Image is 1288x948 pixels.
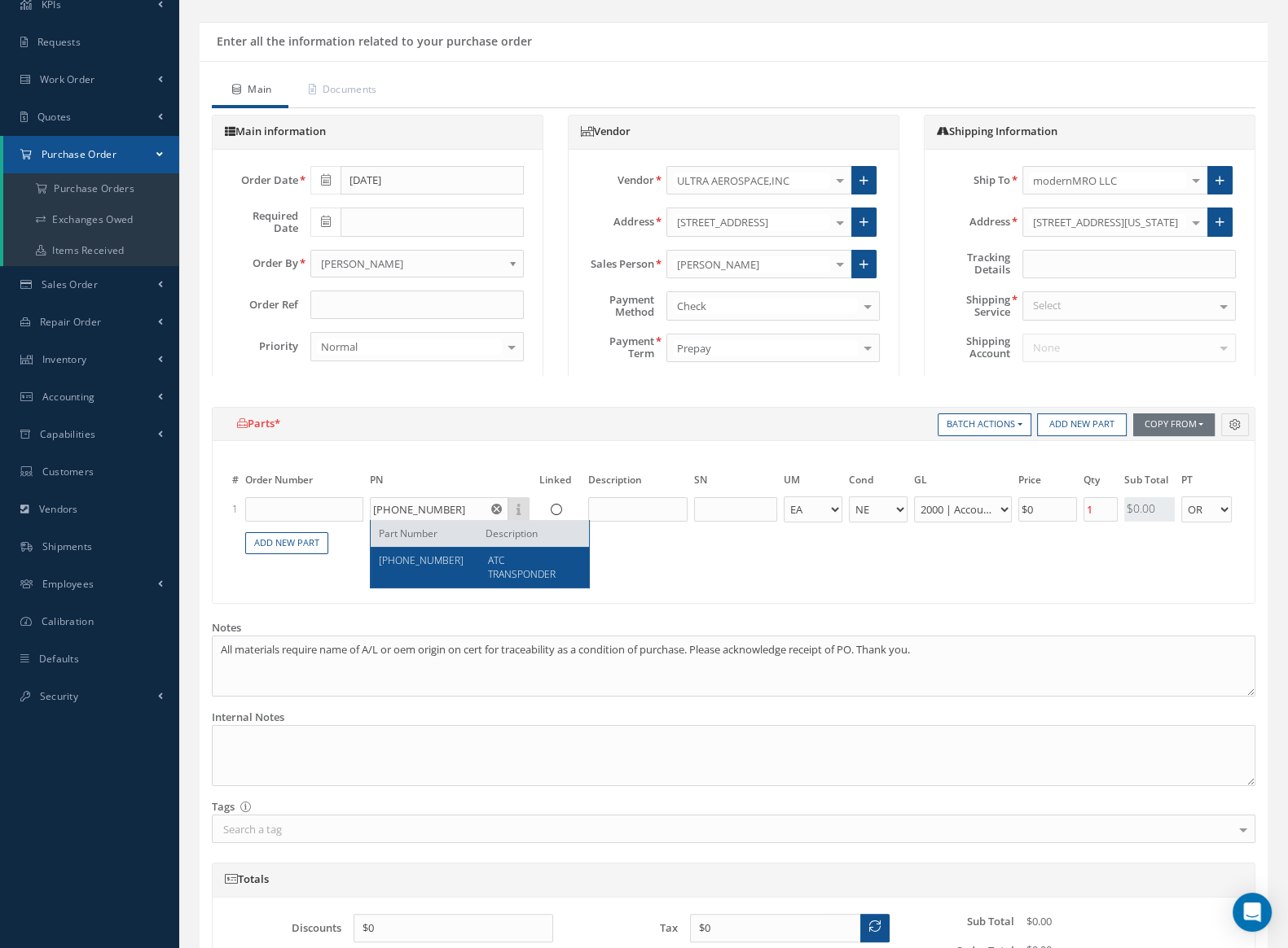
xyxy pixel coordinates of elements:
[40,427,96,441] span: Capabilities
[219,299,298,311] label: Order Ref
[3,204,179,235] a: Exchanges Owed
[212,74,288,108] a: Main
[911,457,1015,494] th: GL
[673,214,830,230] span: [STREET_ADDRESS]
[42,147,116,161] span: Purchase Order
[229,495,242,525] td: 1
[219,340,298,352] label: Priority
[846,457,911,494] th: Cond
[673,298,858,314] span: Check
[1026,914,1052,928] span: $0.00
[1124,497,1175,522] div: $0.00
[379,526,474,540] div: Part Number
[1037,413,1127,436] button: Add New Part
[575,216,654,228] label: Address
[575,174,654,186] label: Vendor
[673,256,830,273] span: [PERSON_NAME]
[1233,893,1272,932] div: Open Intercom Messenger
[1121,457,1178,494] th: Sub Total
[673,340,858,356] span: Prepay
[212,711,284,723] label: Internal Notes
[3,173,179,204] a: Purchase Orders
[37,35,81,49] span: Requests
[288,74,393,108] a: Documents
[1133,413,1215,436] button: Copy From
[488,497,508,522] button: Reset
[40,72,95,86] span: Work Order
[1029,298,1062,314] span: Select
[585,457,691,494] th: Description
[225,873,1242,886] h5: Totals
[42,465,95,478] span: Customers
[3,235,179,266] a: Items Received
[575,335,654,360] label: Payment Term
[212,622,241,634] label: Notes
[931,335,1010,360] label: Shipping Account
[491,504,502,514] svg: Reset
[219,257,298,269] label: Order By
[242,457,367,494] th: Order Number
[229,922,341,934] label: Discounts
[225,125,530,138] h5: Main information
[575,294,654,318] label: Payment Method
[40,689,78,703] span: Security
[321,254,503,273] span: [PERSON_NAME]
[3,136,179,173] a: Purchase Order
[1029,214,1186,230] span: [STREET_ADDRESS][US_STATE]
[931,216,1010,228] label: Address
[212,29,532,49] h5: Enter all the information related to your purchase order
[237,417,925,430] h5: Parts
[42,577,95,591] span: Employees
[39,652,79,666] span: Defaults
[42,277,98,291] span: Sales Order
[37,110,72,124] span: Quotes
[219,210,298,234] label: Required Date
[565,922,678,934] label: Tax
[1080,457,1121,494] th: Qty
[245,532,328,554] a: Add New Part
[780,457,846,494] th: UM
[938,413,1255,436] div: Button group with nested dropdown
[938,413,1031,436] button: Batch Actions
[219,174,298,186] label: Order Date
[39,502,78,516] span: Vendors
[229,457,242,494] th: #
[219,822,282,838] span: Search a tag
[42,352,87,366] span: Inventory
[40,315,102,329] span: Repair Order
[1029,173,1186,189] span: modernMRO LLC
[581,125,886,138] h5: Vendor
[539,499,582,519] span: This Part is not linked to a work order part or a sales order part
[1015,457,1080,494] th: Price
[473,526,581,540] div: Description
[1178,457,1235,494] th: PT
[937,125,1242,138] h5: Shipping Information
[42,390,95,404] span: Accounting
[902,915,1014,928] label: Sub Total
[931,294,1010,318] label: Shipping Service
[379,553,464,567] span: [PHONE_NUMBER]
[575,258,654,270] label: Sales Person
[488,553,556,581] span: ATC TRANSPONDER
[931,251,1010,276] label: Tracking Details
[42,540,93,553] span: Shipments
[212,801,235,813] label: Tags
[317,339,502,355] span: Normal
[536,457,585,494] th: Linked
[42,614,94,628] span: Calibration
[367,457,536,494] th: PN
[673,173,830,189] span: ULTRA AEROSPACE,INC
[931,174,1010,186] label: Ship To
[691,457,780,494] th: SN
